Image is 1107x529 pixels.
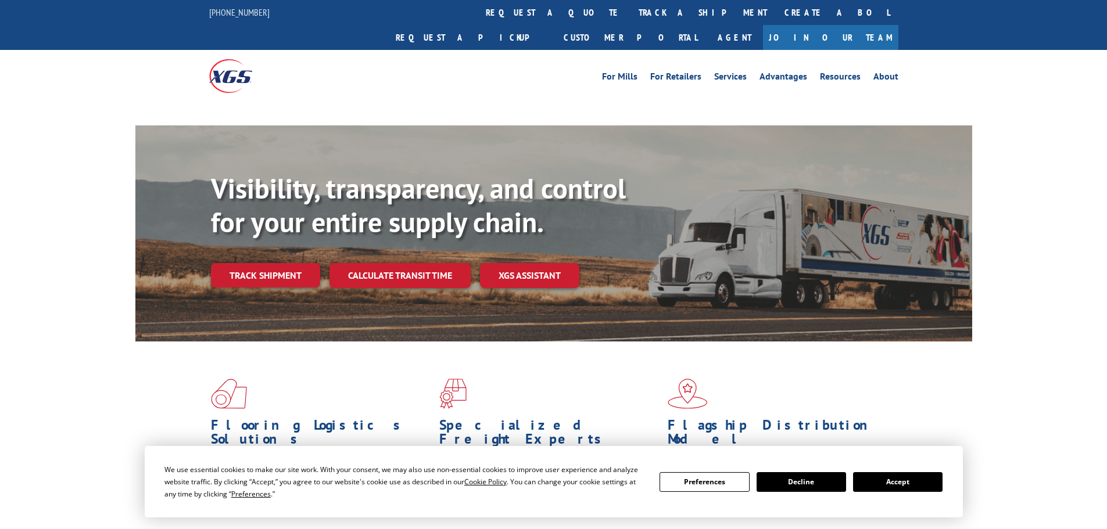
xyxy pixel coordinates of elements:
[873,72,898,85] a: About
[706,25,763,50] a: Agent
[714,72,747,85] a: Services
[760,72,807,85] a: Advantages
[668,418,887,452] h1: Flagship Distribution Model
[211,263,320,287] a: Track shipment
[145,446,963,517] div: Cookie Consent Prompt
[602,72,637,85] a: For Mills
[439,418,659,452] h1: Specialized Freight Experts
[464,477,507,487] span: Cookie Policy
[660,472,749,492] button: Preferences
[820,72,861,85] a: Resources
[853,472,943,492] button: Accept
[439,379,467,409] img: xgs-icon-focused-on-flooring-red
[329,263,471,288] a: Calculate transit time
[211,418,431,452] h1: Flooring Logistics Solutions
[480,263,579,288] a: XGS ASSISTANT
[211,379,247,409] img: xgs-icon-total-supply-chain-intelligence-red
[387,25,555,50] a: Request a pickup
[668,379,708,409] img: xgs-icon-flagship-distribution-model-red
[555,25,706,50] a: Customer Portal
[164,463,646,500] div: We use essential cookies to make our site work. With your consent, we may also use non-essential ...
[757,472,846,492] button: Decline
[209,6,270,18] a: [PHONE_NUMBER]
[650,72,701,85] a: For Retailers
[763,25,898,50] a: Join Our Team
[231,489,271,499] span: Preferences
[211,170,626,240] b: Visibility, transparency, and control for your entire supply chain.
